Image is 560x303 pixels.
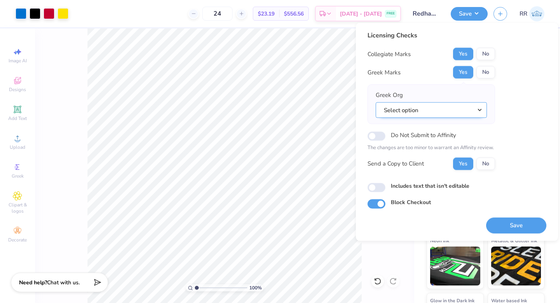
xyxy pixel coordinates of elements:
a: RR [520,6,544,21]
span: Decorate [8,237,27,243]
span: FREE [387,11,395,16]
div: Send a Copy to Client [367,159,424,168]
span: $23.19 [258,10,275,18]
img: Metallic & Glitter Ink [491,247,541,285]
input: Untitled Design [407,6,445,21]
label: Block Checkout [391,198,431,206]
div: Licensing Checks [367,31,495,40]
span: Clipart & logos [4,202,31,214]
label: Includes text that isn't editable [391,181,469,190]
span: Upload [10,144,25,150]
span: [DATE] - [DATE] [340,10,382,18]
button: Yes [453,157,473,170]
span: Greek [12,173,24,179]
span: Chat with us. [47,279,80,286]
span: Image AI [9,58,27,64]
button: Yes [453,48,473,60]
span: 100 % [249,284,262,291]
button: No [476,66,495,79]
span: Designs [9,86,26,93]
span: Add Text [8,115,27,122]
button: Select option [376,102,487,118]
span: RR [520,9,527,18]
div: Collegiate Marks [367,49,411,58]
button: No [476,157,495,170]
button: Save [486,217,546,233]
label: Greek Org [376,91,403,100]
div: Greek Marks [367,68,401,77]
p: The changes are too minor to warrant an Affinity review. [367,144,495,152]
img: Rigil Kent Ricardo [529,6,544,21]
img: Neon Ink [430,247,480,285]
strong: Need help? [19,279,47,286]
input: – – [202,7,233,21]
button: Yes [453,66,473,79]
button: Save [451,7,488,21]
button: No [476,48,495,60]
span: $556.56 [284,10,304,18]
label: Do Not Submit to Affinity [391,130,456,140]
